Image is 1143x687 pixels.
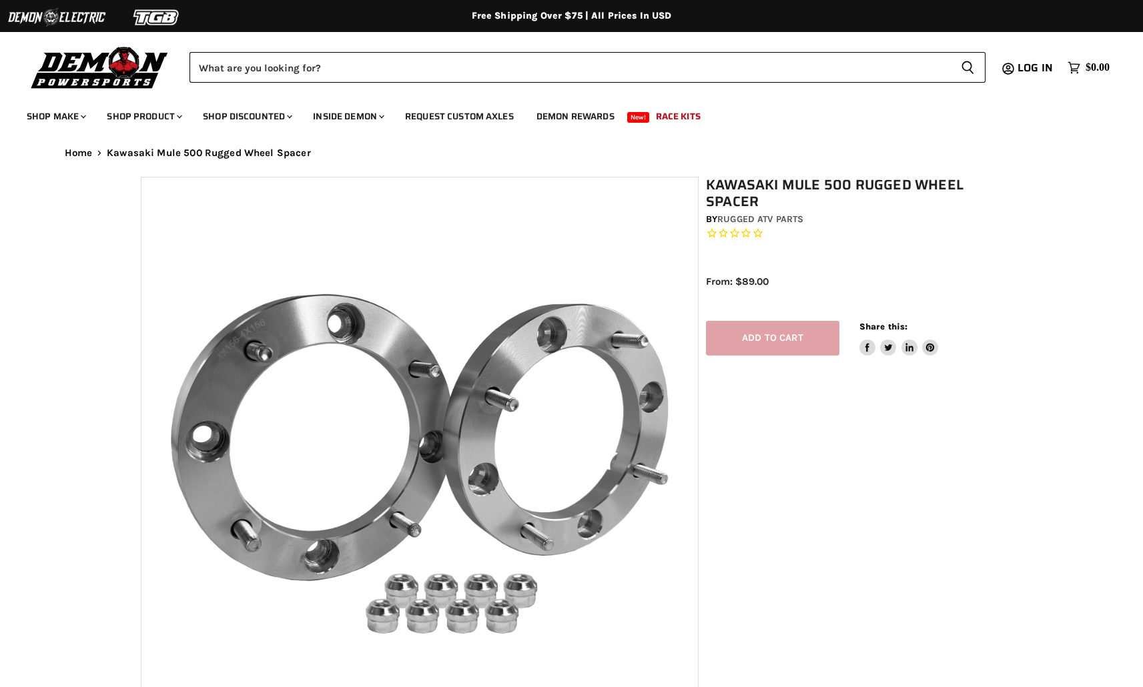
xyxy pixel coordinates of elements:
a: Demon Rewards [526,103,625,130]
a: Race Kits [646,103,711,130]
h1: Kawasaki Mule 500 Rugged Wheel Spacer [706,177,1010,210]
img: TGB Logo 2 [107,5,207,30]
a: Shop Product [97,103,190,130]
span: Log in [1018,59,1053,76]
span: New! [627,112,650,123]
aside: Share this: [859,321,939,356]
a: Rugged ATV Parts [717,213,803,225]
div: by [706,212,1010,227]
span: Share this: [859,321,907,331]
img: Demon Powersports [27,43,173,91]
span: From: $89.00 [706,275,769,287]
span: Kawasaki Mule 500 Rugged Wheel Spacer [107,147,311,159]
a: Shop Discounted [193,103,300,130]
a: $0.00 [1061,58,1116,77]
a: Shop Make [17,103,94,130]
a: Inside Demon [303,103,392,130]
a: Log in [1012,62,1061,74]
button: Search [950,52,986,83]
ul: Main menu [17,97,1106,130]
span: $0.00 [1086,61,1110,74]
span: Rated 0.0 out of 5 stars 0 reviews [706,227,1010,241]
a: Request Custom Axles [395,103,524,130]
img: Demon Electric Logo 2 [7,5,107,30]
nav: Breadcrumbs [38,147,1106,159]
div: Free Shipping Over $75 | All Prices In USD [38,10,1106,22]
a: Home [65,147,93,159]
input: Search [189,52,950,83]
form: Product [189,52,986,83]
